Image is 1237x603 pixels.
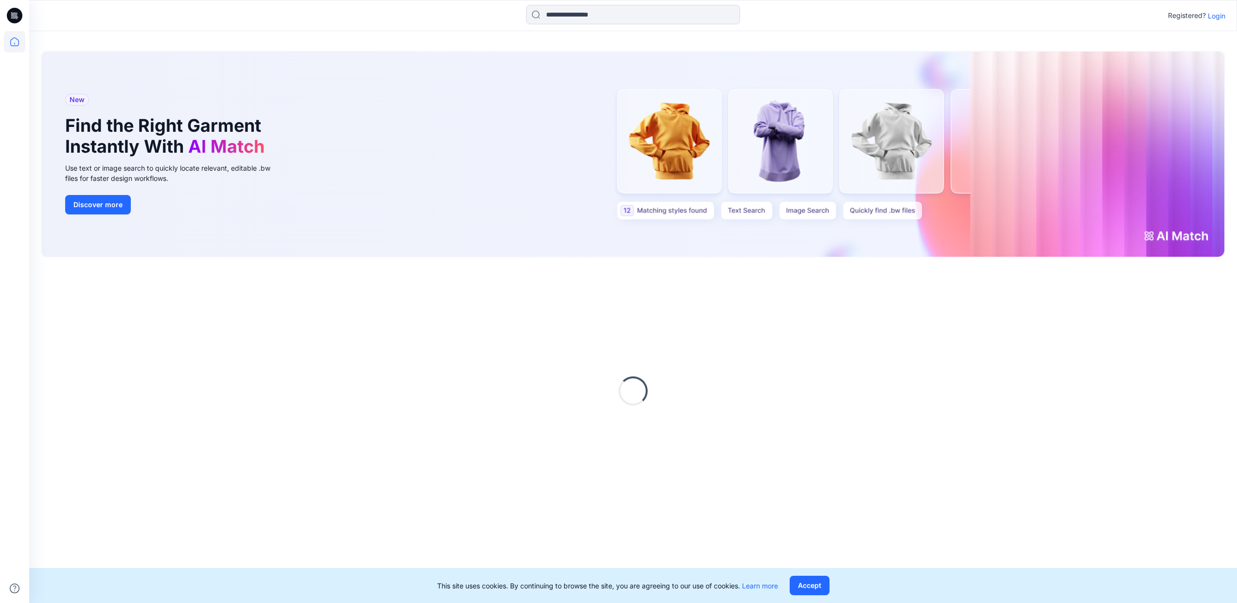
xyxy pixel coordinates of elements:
[1208,11,1225,21] p: Login
[65,115,269,157] h1: Find the Right Garment Instantly With
[437,581,778,591] p: This site uses cookies. By continuing to browse the site, you are agreeing to our use of cookies.
[742,582,778,590] a: Learn more
[188,136,265,157] span: AI Match
[65,163,284,183] div: Use text or image search to quickly locate relevant, editable .bw files for faster design workflows.
[790,576,830,595] button: Accept
[65,195,131,214] button: Discover more
[1168,10,1206,21] p: Registered?
[70,94,85,106] span: New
